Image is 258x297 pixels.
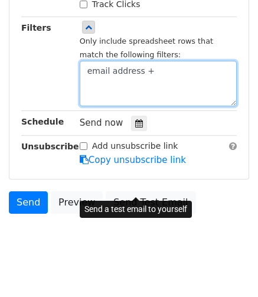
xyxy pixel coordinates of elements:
[21,23,51,32] strong: Filters
[80,155,186,165] a: Copy unsubscribe link
[51,191,103,214] a: Preview
[21,142,79,151] strong: Unsubscribe
[9,191,48,214] a: Send
[21,117,64,126] strong: Schedule
[92,140,178,152] label: Add unsubscribe link
[106,191,195,214] a: Send Test Email
[80,118,123,128] span: Send now
[199,240,258,297] iframe: Chat Widget
[80,201,192,218] div: Send a test email to yourself
[80,37,213,59] small: Only include spreadsheet rows that match the following filters:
